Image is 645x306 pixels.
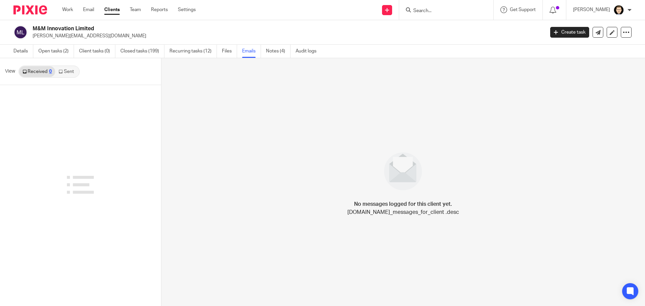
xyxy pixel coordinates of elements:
[613,5,624,15] img: DavidBlack.format_png.resize_200x.png
[62,6,73,13] a: Work
[380,148,426,195] img: image
[550,27,589,38] a: Create task
[49,69,52,74] div: 0
[266,45,291,58] a: Notes (4)
[19,66,55,77] a: Received0
[178,6,196,13] a: Settings
[296,45,321,58] a: Audit logs
[222,45,237,58] a: Files
[33,25,439,32] h2: M&M Innovation Limited
[120,45,164,58] a: Closed tasks (199)
[151,6,168,13] a: Reports
[13,45,33,58] a: Details
[13,5,47,14] img: Pixie
[510,7,536,12] span: Get Support
[573,6,610,13] p: [PERSON_NAME]
[13,25,28,39] img: svg%3E
[354,200,452,208] h4: No messages logged for this client yet.
[413,8,473,14] input: Search
[38,45,74,58] a: Open tasks (2)
[5,68,15,75] span: View
[130,6,141,13] a: Team
[169,45,217,58] a: Recurring tasks (12)
[33,33,540,39] p: [PERSON_NAME][EMAIL_ADDRESS][DOMAIN_NAME]
[83,6,94,13] a: Email
[242,45,261,58] a: Emails
[104,6,120,13] a: Clients
[55,66,79,77] a: Sent
[347,208,459,216] p: [DOMAIN_NAME]_messages_for_client .desc
[79,45,115,58] a: Client tasks (0)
